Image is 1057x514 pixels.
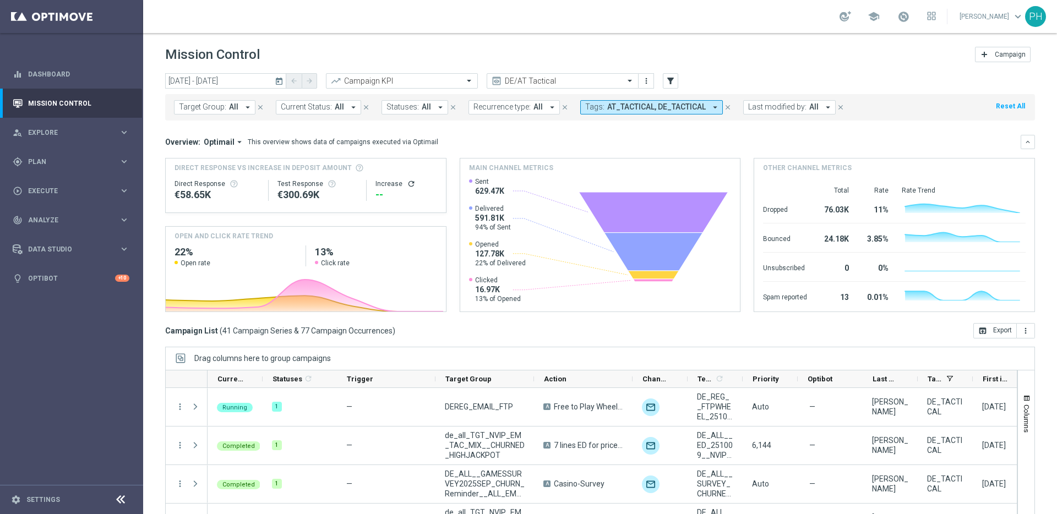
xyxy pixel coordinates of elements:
h2: 22% [175,245,297,259]
span: Channel [642,375,669,383]
button: Mission Control [12,99,130,108]
span: First in Range [983,375,1009,383]
div: 0.01% [862,287,889,305]
i: refresh [407,179,416,188]
div: Optibot [13,264,129,293]
input: Select date range [165,73,286,89]
span: 7 lines ED for price of 6 [554,440,623,450]
i: refresh [304,374,313,383]
span: Running [222,404,247,411]
i: keyboard_arrow_right [119,244,129,254]
colored-tag: Running [217,402,253,412]
span: 6,144 [752,441,771,450]
span: Tags: [585,102,604,112]
a: Dashboard [28,59,129,89]
i: track_changes [13,215,23,225]
span: DE_ALL__SURVEY_CHURNED_GAMES_251010__NVIP_EMA_SER_MIX [697,469,733,499]
div: Charlotte Kammeyer [872,474,908,494]
span: de_all_TGT_NVIP_EM_TAC_MIX__CHURNED_HIGHJACKPOT [445,430,525,460]
span: Priority [753,375,779,383]
div: 1 [272,440,282,450]
a: Settings [26,496,60,503]
span: Columns [1022,404,1031,433]
span: Target Group: [179,102,226,112]
i: close [724,103,732,111]
ng-select: Campaign KPI [326,73,478,89]
ng-select: DE/AT Tactical [487,73,639,89]
div: Test Response [277,179,357,188]
colored-tag: Completed [217,440,260,451]
a: Optibot [28,264,115,293]
span: Casino-Survey [554,479,604,489]
span: All [229,102,238,112]
button: close [723,101,733,113]
button: close [836,101,846,113]
div: 1 [272,402,282,412]
img: Optimail [642,398,660,416]
span: DEREG_EMAIL_FTP [445,402,513,412]
button: add Campaign [975,47,1031,62]
span: Auto [752,479,769,488]
span: Statuses: [386,102,419,112]
button: filter_alt [663,73,678,89]
img: Optimail [642,437,660,455]
div: Optimail [642,475,660,493]
span: Current Status: [281,102,332,112]
i: today [275,76,285,86]
button: keyboard_arrow_down [1021,135,1035,149]
div: track_changes Analyze keyboard_arrow_right [12,216,130,225]
i: close [837,103,844,111]
span: Clicked [475,276,521,285]
div: 11% [862,200,889,217]
h4: Main channel metrics [469,163,553,173]
span: Current Status [217,375,244,383]
i: settings [11,495,21,505]
i: add [980,50,989,59]
span: keyboard_arrow_down [1012,10,1024,23]
i: keyboard_arrow_right [119,156,129,167]
span: Explore [28,129,119,136]
div: Mission Control [13,89,129,118]
i: open_in_browser [978,326,987,335]
div: play_circle_outline Execute keyboard_arrow_right [12,187,130,195]
div: This overview shows data of campaigns executed via Optimail [248,137,438,147]
i: arrow_drop_down [435,102,445,112]
span: Analyze [28,217,119,223]
span: 22% of Delivered [475,259,526,267]
i: keyboard_arrow_down [1024,138,1032,146]
span: Optimail [204,137,235,147]
button: Data Studio keyboard_arrow_right [12,245,130,254]
div: Explore [13,128,119,138]
div: 09 Oct 2025, Thursday [982,440,1006,450]
h4: OPEN AND CLICK RATE TREND [175,231,273,241]
span: Free to Play Wheel DE REG [554,402,623,412]
h4: Other channel metrics [763,163,852,173]
div: 1 [272,479,282,489]
button: gps_fixed Plan keyboard_arrow_right [12,157,130,166]
div: 13 Oct 2025, Monday [982,402,1006,412]
div: person_search Explore keyboard_arrow_right [12,128,130,137]
div: 76.03K [820,200,849,217]
span: Completed [222,481,255,488]
button: more_vert [641,74,652,88]
span: DE_TACTICAL [927,435,963,455]
div: Press SPACE to select this row. [166,426,208,465]
span: Optibot [808,375,832,383]
button: Current Status: All arrow_drop_down [276,100,361,114]
button: today [273,73,286,90]
button: more_vert [175,440,185,450]
h1: Mission Control [165,47,260,63]
div: Increase [375,179,437,188]
button: arrow_forward [302,73,317,89]
span: Trigger [347,375,373,383]
span: Click rate [321,259,350,267]
span: Delivered [475,204,511,213]
button: more_vert [175,402,185,412]
i: close [257,103,264,111]
i: more_vert [642,76,651,85]
i: arrow_drop_down [235,137,244,147]
div: Bounced [763,229,807,247]
h3: Overview: [165,137,200,147]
